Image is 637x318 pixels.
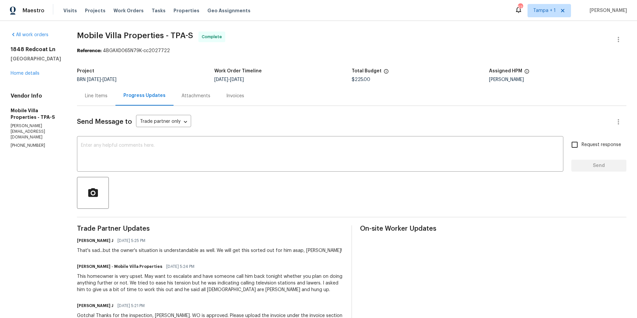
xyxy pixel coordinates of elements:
span: [DATE] 5:24 PM [166,263,194,270]
span: Geo Assignments [207,7,250,14]
span: - [87,77,116,82]
div: Invoices [226,93,244,99]
span: Projects [85,7,106,14]
span: $225.00 [352,77,370,82]
span: - [214,77,244,82]
span: [PERSON_NAME] [587,7,627,14]
h5: Work Order Timeline [214,69,262,73]
span: [DATE] [103,77,116,82]
h5: Mobile Villa Properties - TPA-S [11,107,61,120]
span: Send Message to [77,119,132,125]
span: Tampa + 1 [533,7,556,14]
span: [DATE] [87,77,101,82]
div: 52 [518,4,523,11]
span: Maestro [23,7,44,14]
div: Trade partner only [136,117,191,127]
span: Trade Partner Updates [77,225,343,232]
span: [DATE] [230,77,244,82]
b: Reference: [77,48,102,53]
span: Mobile Villa Properties - TPA-S [77,32,193,40]
span: BRN [77,77,116,82]
h5: [GEOGRAPHIC_DATA] [11,55,61,62]
div: Progress Updates [123,92,166,99]
div: This homeowner is very upset. May want to escalate and have someone call him back tonight whether... [77,273,343,293]
p: [PHONE_NUMBER] [11,143,61,148]
span: The total cost of line items that have been proposed by Opendoor. This sum includes line items th... [384,69,389,77]
h6: [PERSON_NAME] - Mobile Villa Properties [77,263,162,270]
span: Work Orders [113,7,144,14]
h5: Total Budget [352,69,382,73]
h2: 1848 Redcoat Ln [11,46,61,53]
span: [DATE] 5:25 PM [117,237,145,244]
div: [PERSON_NAME] [489,77,626,82]
div: That's sad...but the owner's situation is understandable as well. We will get this sorted out for... [77,247,342,254]
a: All work orders [11,33,48,37]
h4: Vendor Info [11,93,61,99]
span: [DATE] 5:21 PM [117,302,145,309]
a: Home details [11,71,39,76]
span: On-site Worker Updates [360,225,626,232]
h6: [PERSON_NAME] J [77,302,113,309]
h6: [PERSON_NAME] J [77,237,113,244]
div: Line Items [85,93,107,99]
h5: Project [77,69,94,73]
div: Attachments [181,93,210,99]
span: Complete [202,34,225,40]
p: [PERSON_NAME][EMAIL_ADDRESS][DOMAIN_NAME] [11,123,61,140]
span: The hpm assigned to this work order. [524,69,530,77]
span: Visits [63,7,77,14]
span: Properties [174,7,199,14]
span: [DATE] [214,77,228,82]
h5: Assigned HPM [489,69,522,73]
span: Request response [582,141,621,148]
span: Tasks [152,8,166,13]
div: 4BGAXD065N79K-cc2027722 [77,47,626,54]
